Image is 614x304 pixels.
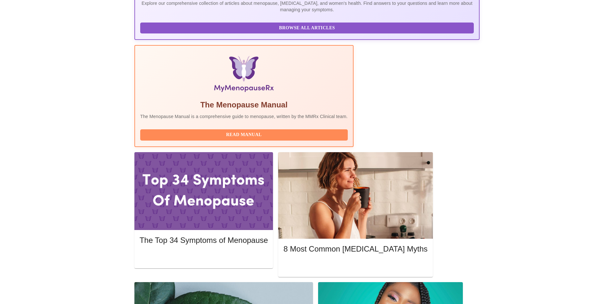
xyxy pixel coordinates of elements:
[283,263,429,268] a: Read More
[147,24,467,32] span: Browse All Articles
[140,132,349,137] a: Read Manual
[147,131,341,139] span: Read Manual
[140,251,268,263] button: Read More
[140,129,348,141] button: Read Manual
[283,244,427,254] h5: 8 Most Common [MEDICAL_DATA] Myths
[140,23,474,34] button: Browse All Articles
[140,113,348,120] p: The Menopause Manual is a comprehensive guide to menopause, written by the MMRx Clinical team.
[140,25,475,30] a: Browse All Articles
[146,253,261,261] span: Read More
[140,235,268,245] h5: The Top 34 Symptoms of Menopause
[140,253,269,259] a: Read More
[290,262,421,270] span: Read More
[140,100,348,110] h5: The Menopause Manual
[283,260,427,272] button: Read More
[173,56,315,95] img: Menopause Manual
